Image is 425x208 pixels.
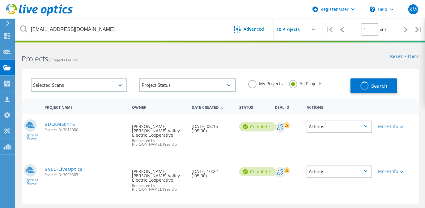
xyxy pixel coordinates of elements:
[289,80,323,86] label: All Projects
[22,178,41,186] span: Optical Prime
[132,184,185,191] span: Requested by [PERSON_NAME], Presidio
[390,54,419,60] a: Reset Filters
[378,124,404,129] div: More Info
[304,101,375,113] div: Actions
[129,114,189,153] div: [PERSON_NAME] [PERSON_NAME] Valley Electric Cooperative
[139,78,236,92] div: Project Status
[129,101,189,113] div: Owner
[48,57,77,63] span: 2 Projects Found
[189,101,236,113] div: Date Created
[351,78,397,93] button: Search
[370,7,375,12] svg: \n
[31,78,127,92] div: Selected Scans
[248,80,283,86] label: My Projects
[371,82,387,89] span: Search
[380,27,386,33] span: of 1
[239,167,276,176] div: Complete
[45,173,126,177] span: Project ID: 3006385
[307,166,372,178] div: Actions
[189,159,236,184] div: [DATE] 10:22 (-05:00)
[409,7,417,12] span: KM
[244,27,264,31] span: Advanced
[45,122,75,126] a: GDCKMS0116
[189,114,236,139] div: [DATE] 08:15 (-05:00)
[41,101,129,113] div: Project Name
[323,19,336,41] div: |
[307,121,372,133] div: Actions
[22,54,48,64] b: Projects
[45,167,83,171] a: GVEC-LiveOptics
[132,139,185,146] span: Requested by [PERSON_NAME], Presidio
[45,128,126,132] span: Project ID: 3012080
[239,122,276,131] div: Complete
[6,13,73,17] a: Live Optics Dashboard
[236,101,272,113] div: Status
[272,101,304,113] div: Deal Id
[412,19,425,41] div: |
[15,19,224,40] input: Search projects by name, owner, ID, company, etc
[129,159,189,197] div: [PERSON_NAME] [PERSON_NAME] Valley Electric Cooperative
[378,169,404,174] div: More Info
[22,133,41,141] span: Optical Prime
